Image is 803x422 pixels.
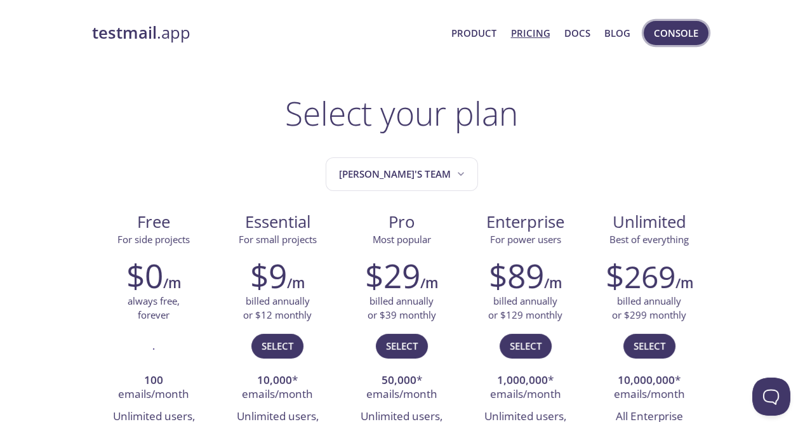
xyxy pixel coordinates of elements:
li: * emails/month [473,370,578,406]
span: Select [386,338,418,354]
p: billed annually or $129 monthly [488,294,562,322]
strong: 10,000 [257,373,292,387]
h6: /m [675,272,693,294]
strong: 1,000,000 [497,373,548,387]
span: Select [510,338,541,354]
li: * emails/month [349,370,454,406]
p: always free, forever [128,294,180,322]
span: Enterprise [474,211,577,233]
button: Pranithi's team [326,157,478,191]
span: Select [634,338,665,354]
h1: Select your plan [285,94,518,132]
span: Select [262,338,293,354]
li: * emails/month [225,370,330,406]
h2: $9 [250,256,287,294]
span: Unlimited [613,211,686,233]
h6: /m [420,272,438,294]
strong: testmail [92,22,157,44]
li: emails/month [102,370,206,406]
span: Console [654,25,698,41]
p: billed annually or $39 monthly [368,294,436,322]
button: Select [376,334,428,358]
h2: $89 [489,256,544,294]
a: Product [451,25,496,41]
span: Free [102,211,206,233]
a: testmail.app [92,22,442,44]
span: [PERSON_NAME]'s team [339,166,467,183]
h2: $ [606,256,675,294]
p: billed annually or $299 monthly [612,294,686,322]
button: Select [623,334,675,358]
h2: $29 [365,256,420,294]
span: For power users [490,233,561,246]
strong: 10,000,000 [618,373,675,387]
li: * emails/month [597,370,701,406]
p: billed annually or $12 monthly [243,294,312,322]
button: Console [644,21,708,45]
h6: /m [163,272,181,294]
a: Pricing [510,25,550,41]
h2: $0 [126,256,163,294]
span: Most popular [373,233,431,246]
span: 269 [624,256,675,297]
span: Pro [350,211,453,233]
h6: /m [544,272,562,294]
a: Blog [604,25,630,41]
strong: 50,000 [382,373,416,387]
h6: /m [287,272,305,294]
button: Select [500,334,552,358]
strong: 100 [144,373,163,387]
span: For side projects [117,233,190,246]
span: Best of everything [609,233,689,246]
span: For small projects [239,233,317,246]
button: Select [251,334,303,358]
iframe: Help Scout Beacon - Open [752,378,790,416]
a: Docs [564,25,590,41]
span: Essential [226,211,329,233]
